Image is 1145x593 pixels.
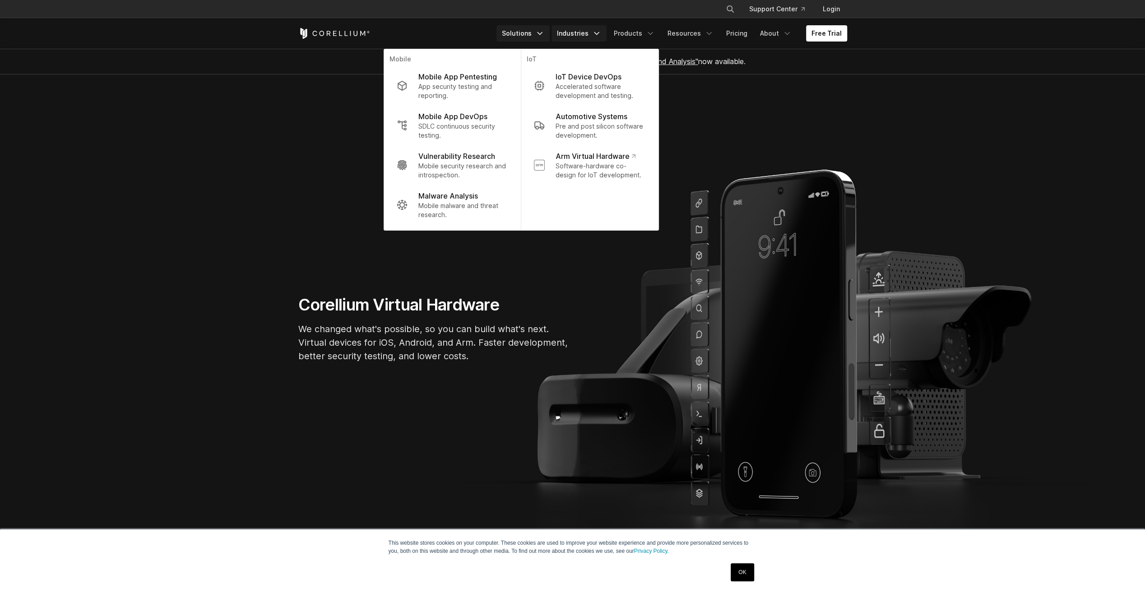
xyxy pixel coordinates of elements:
p: Mobile App Pentesting [418,71,496,82]
p: Pre and post silicon software development. [555,122,645,140]
h1: Corellium Virtual Hardware [298,295,569,315]
p: Mobile App DevOps [418,111,487,122]
a: Products [608,25,660,42]
p: Arm Virtual Hardware [555,151,635,162]
p: Malware Analysis [418,190,477,201]
div: Navigation Menu [496,25,847,42]
a: Malware Analysis Mobile malware and threat research. [389,185,515,225]
a: Solutions [496,25,550,42]
a: Arm Virtual Hardware Software-hardware co-design for IoT development. [526,145,653,185]
a: Support Center [742,1,812,17]
p: IoT [526,55,653,66]
p: We changed what's possible, so you can build what's next. Virtual devices for iOS, Android, and A... [298,322,569,363]
a: Vulnerability Research Mobile security research and introspection. [389,145,515,185]
p: IoT Device DevOps [555,71,621,82]
button: Search [722,1,738,17]
a: Mobile App DevOps SDLC continuous security testing. [389,106,515,145]
p: Mobile [389,55,515,66]
a: Automotive Systems Pre and post silicon software development. [526,106,653,145]
p: Mobile malware and threat research. [418,201,508,219]
p: SDLC continuous security testing. [418,122,508,140]
a: Privacy Policy. [634,548,669,554]
p: App security testing and reporting. [418,82,508,100]
p: Vulnerability Research [418,151,495,162]
a: Pricing [721,25,753,42]
a: OK [731,563,754,581]
p: Mobile security research and introspection. [418,162,508,180]
a: Resources [662,25,719,42]
a: Login [816,1,847,17]
p: Accelerated software development and testing. [555,82,645,100]
a: About [755,25,797,42]
a: Free Trial [806,25,847,42]
p: This website stores cookies on your computer. These cookies are used to improve your website expe... [389,539,757,555]
div: Navigation Menu [715,1,847,17]
a: Mobile App Pentesting App security testing and reporting. [389,66,515,106]
p: Automotive Systems [555,111,627,122]
p: Software-hardware co-design for IoT development. [555,162,645,180]
a: Corellium Home [298,28,370,39]
a: Industries [552,25,607,42]
a: IoT Device DevOps Accelerated software development and testing. [526,66,653,106]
